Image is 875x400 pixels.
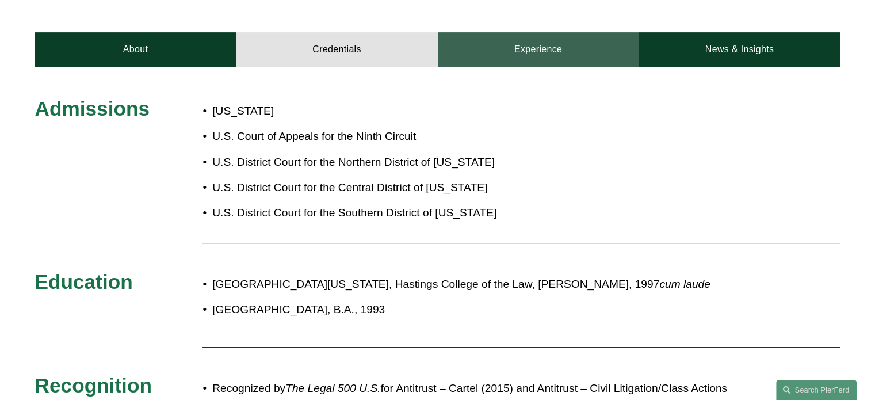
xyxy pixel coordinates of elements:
span: Recognition [35,374,152,397]
span: Education [35,271,133,293]
p: U.S. District Court for the Central District of [US_STATE] [212,178,505,198]
a: News & Insights [639,32,840,67]
p: U.S. District Court for the Southern District of [US_STATE] [212,203,505,223]
a: About [35,32,236,67]
p: U.S. District Court for the Northern District of [US_STATE] [212,153,505,173]
p: [GEOGRAPHIC_DATA][US_STATE], Hastings College of the Law, [PERSON_NAME], 1997 [212,275,739,295]
em: The Legal 500 U.S. [285,382,380,394]
a: Experience [438,32,639,67]
p: [GEOGRAPHIC_DATA], B.A., 1993 [212,300,739,320]
a: Search this site [776,380,857,400]
em: cum laude [659,278,710,290]
a: Credentials [236,32,438,67]
p: U.S. Court of Appeals for the Ninth Circuit [212,127,505,147]
span: Admissions [35,97,150,120]
p: [US_STATE] [212,101,505,121]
